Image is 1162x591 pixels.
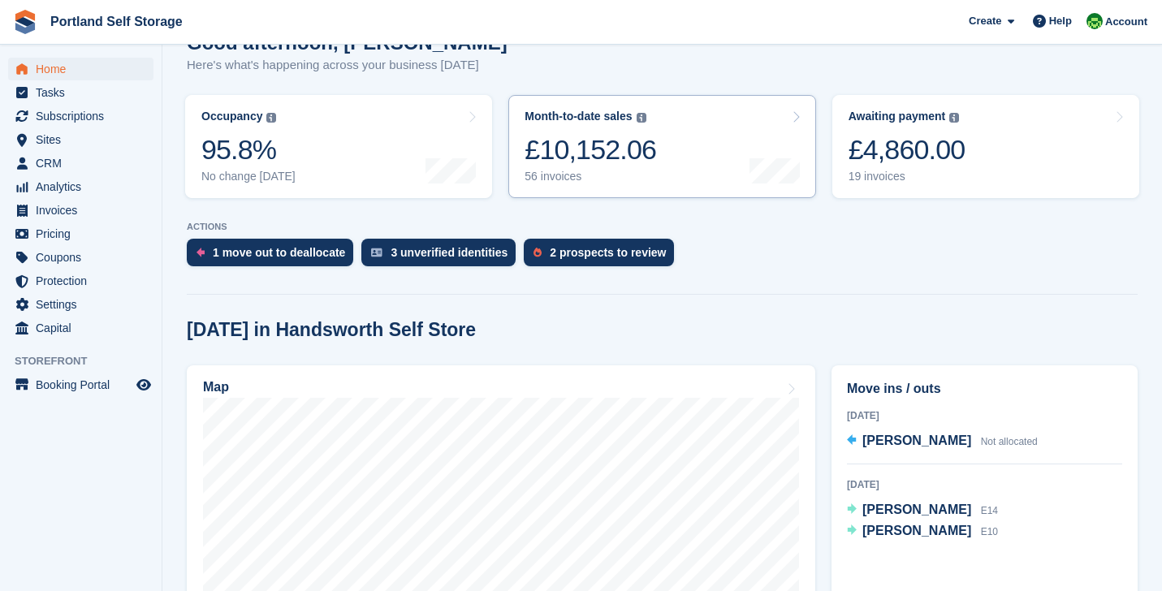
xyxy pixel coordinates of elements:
[847,379,1122,399] h2: Move ins / outs
[36,152,133,175] span: CRM
[266,113,276,123] img: icon-info-grey-7440780725fd019a000dd9b08b2336e03edf1995a4989e88bcd33f0948082b44.svg
[36,81,133,104] span: Tasks
[185,95,492,198] a: Occupancy 95.8% No change [DATE]
[969,13,1001,29] span: Create
[36,246,133,269] span: Coupons
[847,521,998,542] a: [PERSON_NAME] E10
[981,505,998,516] span: E14
[13,10,37,34] img: stora-icon-8386f47178a22dfd0bd8f6a31ec36ba5ce8667c1dd55bd0f319d3a0aa187defe.svg
[8,199,153,222] a: menu
[832,95,1139,198] a: Awaiting payment £4,860.00 19 invoices
[134,375,153,395] a: Preview store
[36,58,133,80] span: Home
[8,373,153,396] a: menu
[981,436,1038,447] span: Not allocated
[203,380,229,395] h2: Map
[187,56,508,75] p: Here's what's happening across your business [DATE]
[201,133,296,166] div: 95.8%
[361,239,524,274] a: 3 unverified identities
[550,246,666,259] div: 2 prospects to review
[862,434,971,447] span: [PERSON_NAME]
[508,95,815,198] a: Month-to-date sales £10,152.06 56 invoices
[187,239,361,274] a: 1 move out to deallocate
[8,128,153,151] a: menu
[525,110,632,123] div: Month-to-date sales
[847,477,1122,492] div: [DATE]
[849,133,965,166] div: £4,860.00
[36,373,133,396] span: Booking Portal
[201,170,296,183] div: No change [DATE]
[849,170,965,183] div: 19 invoices
[8,175,153,198] a: menu
[201,110,262,123] div: Occupancy
[533,248,542,257] img: prospect-51fa495bee0391a8d652442698ab0144808aea92771e9ea1ae160a38d050c398.svg
[524,239,682,274] a: 2 prospects to review
[862,503,971,516] span: [PERSON_NAME]
[36,317,133,339] span: Capital
[8,81,153,104] a: menu
[1049,13,1072,29] span: Help
[371,248,382,257] img: verify_identity-adf6edd0f0f0b5bbfe63781bf79b02c33cf7c696d77639b501bdc392416b5a36.svg
[847,431,1038,452] a: [PERSON_NAME] Not allocated
[849,110,946,123] div: Awaiting payment
[8,317,153,339] a: menu
[1105,14,1147,30] span: Account
[36,128,133,151] span: Sites
[8,293,153,316] a: menu
[949,113,959,123] img: icon-info-grey-7440780725fd019a000dd9b08b2336e03edf1995a4989e88bcd33f0948082b44.svg
[36,270,133,292] span: Protection
[847,408,1122,423] div: [DATE]
[8,58,153,80] a: menu
[847,500,998,521] a: [PERSON_NAME] E14
[8,246,153,269] a: menu
[15,353,162,369] span: Storefront
[8,270,153,292] a: menu
[8,152,153,175] a: menu
[197,248,205,257] img: move_outs_to_deallocate_icon-f764333ba52eb49d3ac5e1228854f67142a1ed5810a6f6cc68b1a99e826820c5.svg
[525,133,656,166] div: £10,152.06
[36,222,133,245] span: Pricing
[391,246,508,259] div: 3 unverified identities
[187,222,1138,232] p: ACTIONS
[36,175,133,198] span: Analytics
[8,105,153,127] a: menu
[1086,13,1103,29] img: Ryan Stevens
[862,524,971,537] span: [PERSON_NAME]
[525,170,656,183] div: 56 invoices
[637,113,646,123] img: icon-info-grey-7440780725fd019a000dd9b08b2336e03edf1995a4989e88bcd33f0948082b44.svg
[8,222,153,245] a: menu
[36,105,133,127] span: Subscriptions
[213,246,345,259] div: 1 move out to deallocate
[36,293,133,316] span: Settings
[44,8,189,35] a: Portland Self Storage
[36,199,133,222] span: Invoices
[187,319,476,341] h2: [DATE] in Handsworth Self Store
[981,526,998,537] span: E10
